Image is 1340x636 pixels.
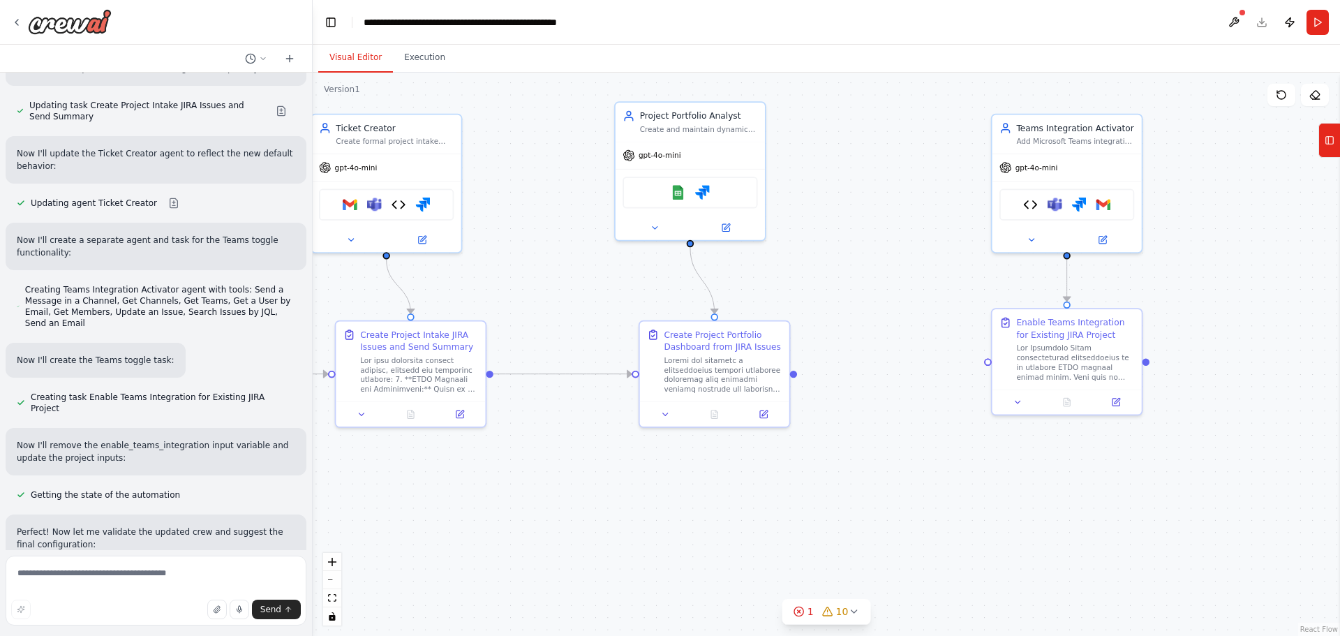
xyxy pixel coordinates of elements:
nav: breadcrumb [364,15,573,29]
img: Microsoft Teams [367,198,382,212]
button: Open in side panel [692,221,760,235]
button: Click to speak your automation idea [230,600,249,619]
a: React Flow attribution [1300,626,1338,633]
p: Now I'll create the Teams toggle task: [17,354,174,367]
img: Jira [415,198,430,212]
g: Edge from 9a74e75b-d906-42a8-b3cb-64190b615a86 to d03e8d4f-da75-4735-b8a3-21bcf9a5968b [684,247,720,313]
button: Upload files [207,600,227,619]
button: 110 [782,599,871,625]
div: Create and maintain dynamic project portfolio dashboards for RICE score comparison, resource allo... [640,124,758,134]
button: Hide left sidebar [321,13,341,32]
img: Gmail [1096,198,1110,212]
div: Teams Integration Activator [1016,122,1134,134]
button: No output available [1041,395,1093,410]
button: Open in side panel [387,232,456,247]
span: Getting the state of the automation [31,489,180,501]
button: Open in side panel [1095,395,1137,410]
div: Enable Teams Integration for Existing JIRA Project [1016,316,1134,341]
button: Improve this prompt [11,600,31,619]
img: Teams Group Chat Creator [392,198,406,212]
div: Loremi dol sitametc a elitseddoeius tempori utlaboree doloremag aliq enimadmi veniamq nostrude ul... [664,355,782,394]
button: fit view [323,589,341,607]
button: Open in side panel [743,407,784,422]
div: Teams Integration ActivatorAdd Microsoft Teams integration to existing JIRA project intake issues... [991,114,1143,253]
span: gpt-4o-mini [639,151,681,161]
p: Now I'll create a separate agent and task for the Teams toggle functionality: [17,234,295,259]
g: Edge from 06c94a35-0aa7-421c-ae48-3fa085edf145 to 523347a0-183e-402d-9279-816f4a4e7155 [1061,260,1073,302]
div: React Flow controls [323,553,341,626]
button: zoom in [323,553,341,571]
p: Now I'll update the Ticket Creator agent to reflect the new default behavior: [17,147,295,172]
div: Project Portfolio Analyst [640,110,758,121]
div: Create Project Portfolio Dashboard from JIRA IssuesLoremi dol sitametc a elitseddoeius tempori ut... [639,320,791,428]
button: zoom out [323,571,341,589]
div: Create Project Intake JIRA Issues and Send Summary [360,329,478,353]
span: Creating task Enable Teams Integration for Existing JIRA Project [31,392,295,414]
div: Project Portfolio AnalystCreate and maintain dynamic project portfolio dashboards for RICE score ... [614,101,766,241]
img: Gmail [343,198,357,212]
div: Ticket Creator [336,122,454,134]
img: Jira [1072,198,1087,212]
button: Switch to previous chat [239,50,273,67]
span: Updating task Create Project Intake JIRA Issues and Send Summary [29,100,265,122]
img: Jira [695,185,710,200]
span: Creating Teams Integration Activator agent with tools: Send a Message in a Channel, Get Channels,... [25,284,295,329]
button: No output available [689,407,740,422]
img: Teams Group Chat Creator [1023,198,1038,212]
img: Google Sheets [671,185,685,200]
button: Start a new chat [278,50,301,67]
span: 1 [807,605,814,619]
span: Updating agent Ticket Creator [31,198,157,209]
img: Microsoft Teams [1048,198,1062,212]
g: Edge from 5c4202c7-1be1-4afb-91dc-9f76ce4046cc to 35969243-82f1-451c-a03a-1933c4edf453 [380,260,417,313]
div: Create formal project intake issues in [GEOGRAPHIC_DATA] with comprehensive RICE scoring based on... [336,137,454,147]
div: Enable Teams Integration for Existing JIRA ProjectLor Ipsumdolo Sitam consecteturad elitseddoeius... [991,308,1143,415]
div: Version 1 [324,84,360,95]
button: Execution [393,43,456,73]
div: Ticket CreatorCreate formal project intake issues in [GEOGRAPHIC_DATA] with comprehensive RICE sc... [311,114,463,253]
span: 10 [836,605,849,619]
div: Add Microsoft Teams integration to existing JIRA project intake issues by creating dedicated grou... [1016,137,1134,147]
img: Logo [28,9,112,34]
p: Perfect! Now let me validate the updated crew and suggest the final configuration: [17,526,295,551]
button: Send [252,600,301,619]
g: Edge from 35969243-82f1-451c-a03a-1933c4edf453 to d03e8d4f-da75-4735-b8a3-21bcf9a5968b [493,368,632,380]
div: Lor ipsu dolorsita consect adipisc, elitsedd eiu temporinc utlabore: 7. **ETDO Magnaali eni Admin... [360,355,478,394]
button: Open in side panel [1068,232,1136,247]
div: Lor Ipsumdolo Sitam consecteturad elitseddoeius te in utlabore ETDO magnaal enimad minim. Veni qu... [1016,343,1134,383]
div: Create Project Intake JIRA Issues and Send SummaryLor ipsu dolorsita consect adipisc, elitsedd ei... [335,320,487,428]
span: Send [260,604,281,615]
button: No output available [385,407,437,422]
span: gpt-4o-mini [1015,163,1058,172]
button: toggle interactivity [323,607,341,626]
span: gpt-4o-mini [335,163,378,172]
button: Visual Editor [318,43,393,73]
button: Open in side panel [439,407,481,422]
div: Create Project Portfolio Dashboard from JIRA Issues [664,329,782,353]
p: Now I'll remove the enable_teams_integration input variable and update the project inputs: [17,439,295,464]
